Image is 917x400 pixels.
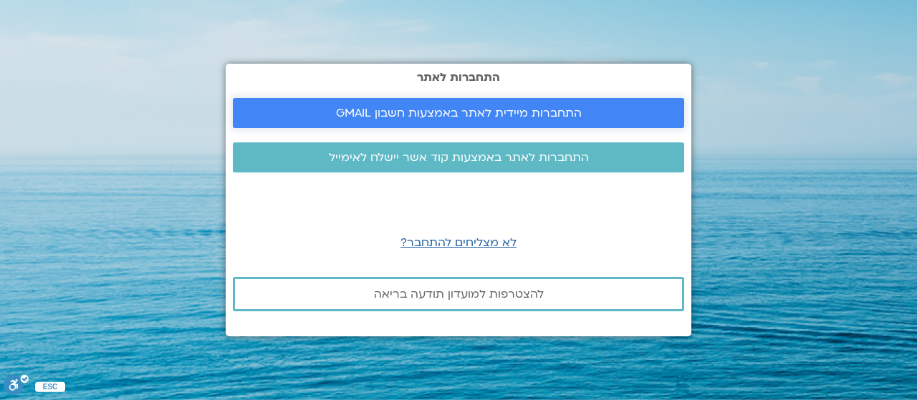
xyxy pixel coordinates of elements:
[374,288,544,301] span: להצטרפות למועדון תודעה בריאה
[233,98,684,128] a: התחברות מיידית לאתר באמצעות חשבון GMAIL
[336,107,582,119] span: התחברות מיידית לאתר באמצעות חשבון GMAIL
[329,151,589,164] span: התחברות לאתר באמצעות קוד אשר יישלח לאימייל
[233,277,684,311] a: להצטרפות למועדון תודעה בריאה
[233,142,684,172] a: התחברות לאתר באמצעות קוד אשר יישלח לאימייל
[400,235,517,250] a: לא מצליחים להתחבר?
[233,71,684,84] h2: התחברות לאתר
